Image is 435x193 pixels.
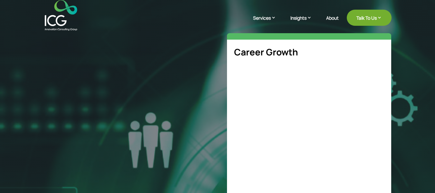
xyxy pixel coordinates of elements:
a: Talk To Us [347,10,392,26]
iframe: Chat Widget [403,162,435,193]
h5: Career Growth [234,47,384,61]
a: Services [253,14,282,31]
a: About [326,15,339,31]
a: Insights [290,14,318,31]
